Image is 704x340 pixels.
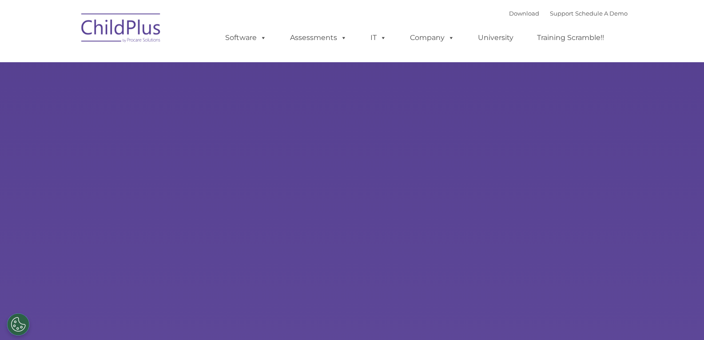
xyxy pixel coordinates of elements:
[281,29,356,47] a: Assessments
[469,29,522,47] a: University
[575,10,628,17] a: Schedule A Demo
[216,29,275,47] a: Software
[509,10,628,17] font: |
[550,10,573,17] a: Support
[528,29,613,47] a: Training Scramble!!
[7,313,29,336] button: Cookies Settings
[77,7,166,52] img: ChildPlus by Procare Solutions
[362,29,395,47] a: IT
[509,10,539,17] a: Download
[401,29,463,47] a: Company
